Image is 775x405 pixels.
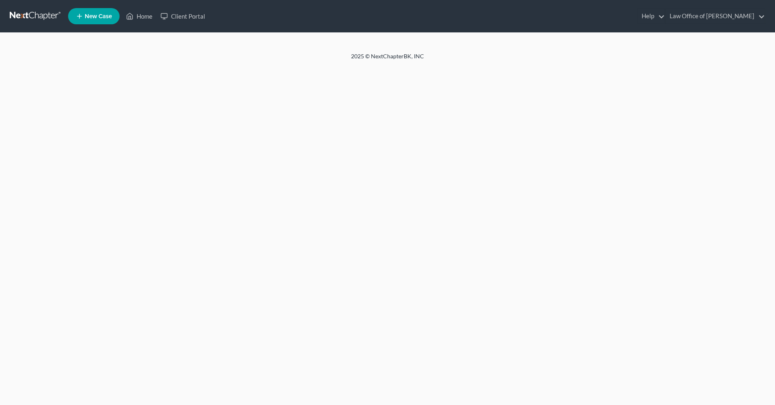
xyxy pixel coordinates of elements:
[68,8,120,24] new-legal-case-button: New Case
[666,9,765,23] a: Law Office of [PERSON_NAME]
[156,52,619,67] div: 2025 © NextChapterBK, INC
[156,9,209,23] a: Client Portal
[638,9,665,23] a: Help
[122,9,156,23] a: Home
